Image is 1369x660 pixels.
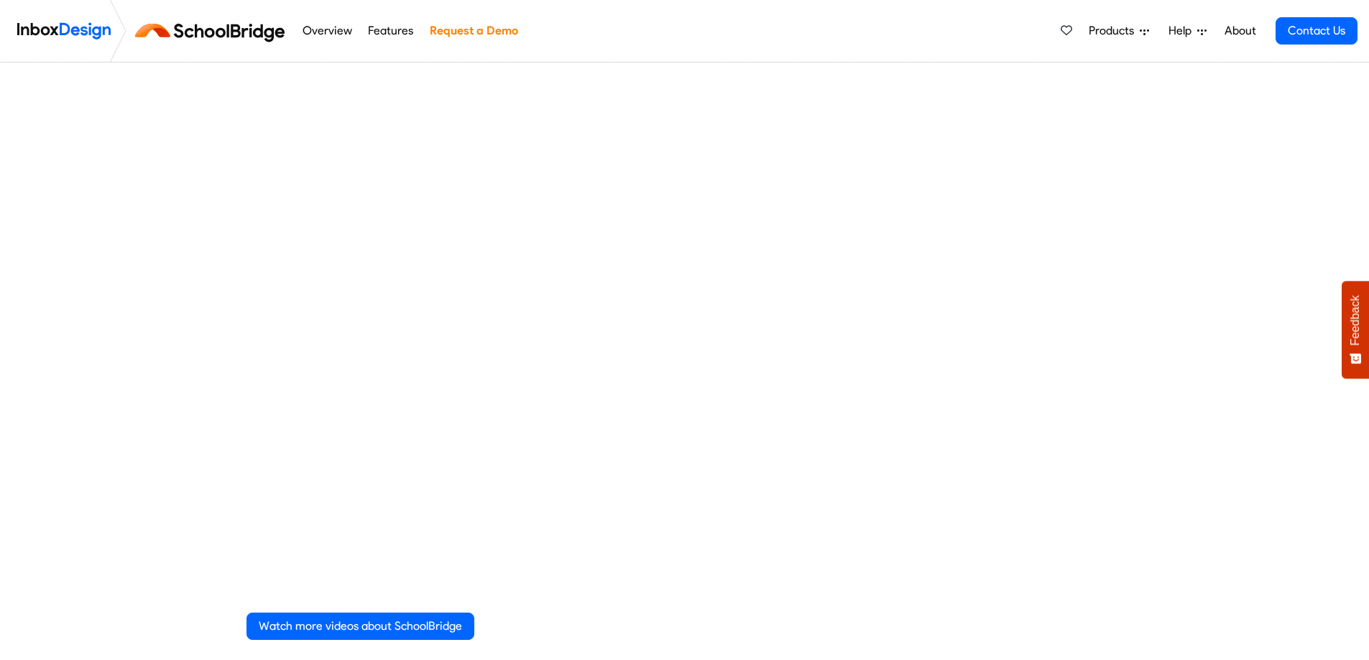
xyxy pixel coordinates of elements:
[246,613,474,640] a: Watch more videos about SchoolBridge
[1349,295,1362,345] span: Feedback
[1342,281,1369,378] button: Feedback - Show survey
[1083,17,1155,45] a: Products
[425,17,522,45] a: Request a Demo
[298,17,356,45] a: Overview
[1220,17,1260,45] a: About
[1169,22,1197,39] span: Help
[1089,22,1140,39] span: Products
[1276,17,1358,45] a: Contact Us
[132,14,294,48] img: schoolbridge logo
[1163,17,1212,45] a: Help
[364,17,418,45] a: Features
